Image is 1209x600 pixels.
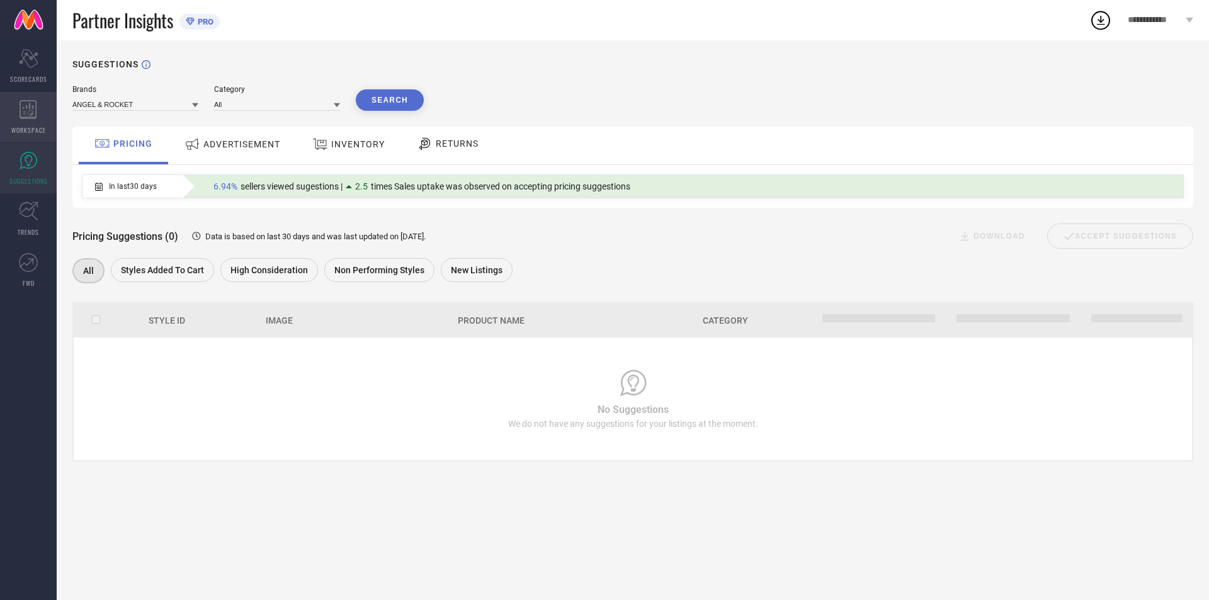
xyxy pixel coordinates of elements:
[207,178,637,195] div: Percentage of sellers who have viewed suggestions for the current Insight Type
[203,139,280,149] span: ADVERTISEMENT
[230,265,308,275] span: High Consideration
[1047,224,1193,249] div: Accept Suggestions
[436,139,479,149] span: RETURNS
[334,265,424,275] span: Non Performing Styles
[149,315,185,325] span: Style Id
[10,74,47,84] span: SCORECARDS
[72,59,139,69] h1: SUGGESTIONS
[371,181,630,191] span: times Sales uptake was observed on accepting pricing suggestions
[83,266,94,276] span: All
[451,265,502,275] span: New Listings
[9,176,48,186] span: SUGGESTIONS
[508,419,758,429] span: We do not have any suggestions for your listings at the moment.
[458,315,525,325] span: Product Name
[355,181,368,191] span: 2.5
[72,85,198,94] div: Brands
[11,125,46,135] span: WORKSPACE
[109,182,157,191] span: In last 30 days
[205,232,426,241] span: Data is based on last 30 days and was last updated on [DATE] .
[195,17,213,26] span: PRO
[113,139,152,149] span: PRICING
[23,278,35,288] span: FWD
[18,227,39,237] span: TRENDS
[72,8,173,33] span: Partner Insights
[241,181,343,191] span: sellers viewed sugestions |
[703,315,748,325] span: Category
[214,85,340,94] div: Category
[331,139,385,149] span: INVENTORY
[1089,9,1112,31] div: Open download list
[213,181,237,191] span: 6.94%
[356,89,424,111] button: Search
[72,230,178,242] span: Pricing Suggestions (0)
[266,315,293,325] span: Image
[121,265,204,275] span: Styles Added To Cart
[598,404,669,416] span: No Suggestions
